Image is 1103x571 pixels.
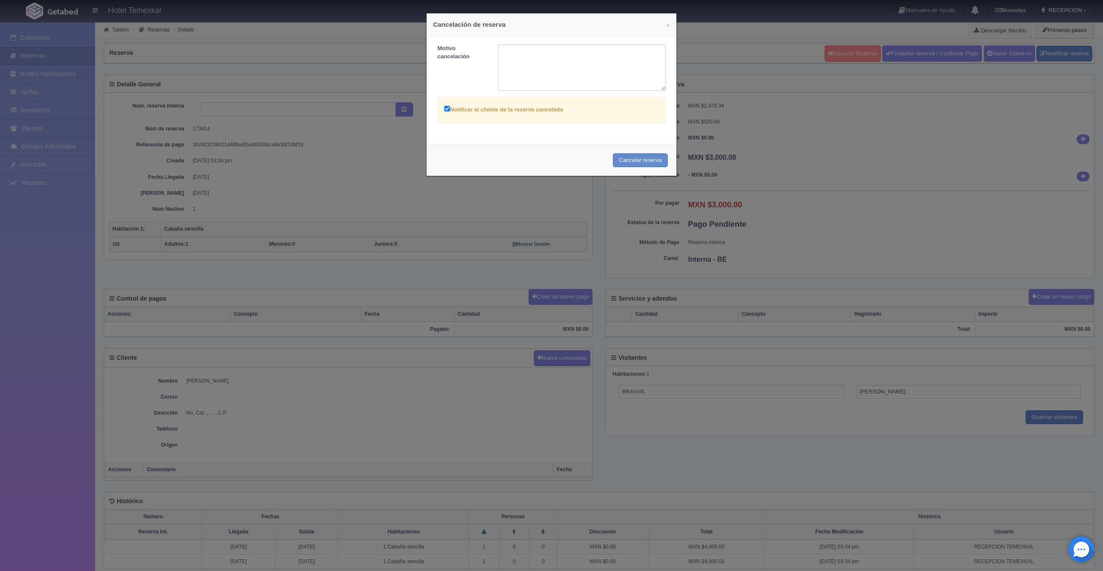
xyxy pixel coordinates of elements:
[444,106,450,111] input: Notificar al cliente de la reserva cancelada
[444,104,563,114] label: Notificar al cliente de la reserva cancelada
[433,20,670,29] h4: Cancelación de reserva
[431,44,491,60] label: Motivo cancelación
[613,153,668,168] button: Cancelar reserva
[666,22,670,29] button: ×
